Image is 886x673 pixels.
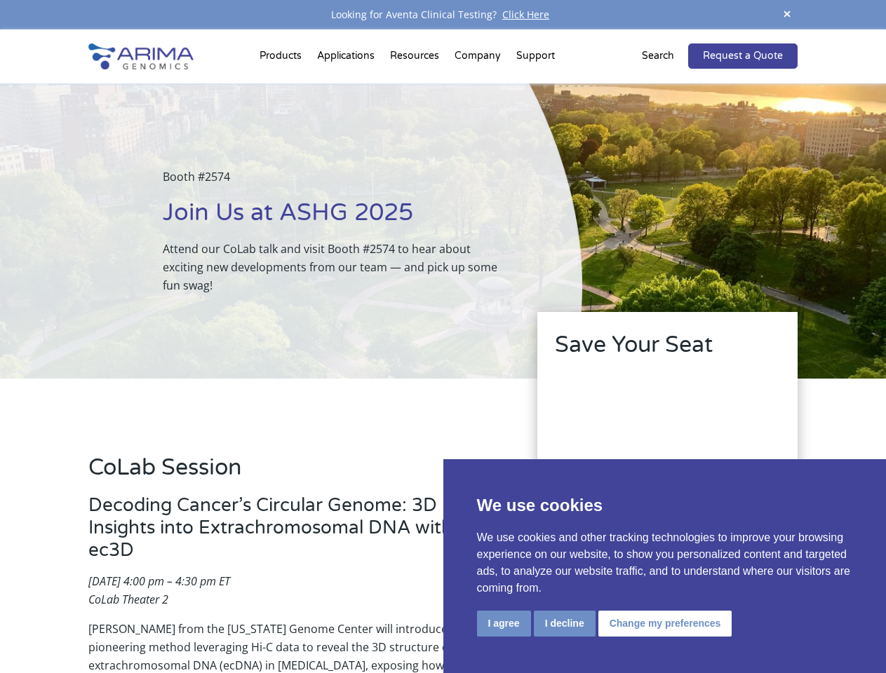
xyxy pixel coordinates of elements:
h2: CoLab Session [88,452,498,494]
em: CoLab Theater 2 [88,592,168,607]
a: Click Here [497,8,555,21]
p: Search [642,47,674,65]
img: Arima-Genomics-logo [88,43,194,69]
h2: Save Your Seat [555,329,780,372]
button: I agree [477,611,531,637]
a: Request a Quote [688,43,798,69]
p: Attend our CoLab talk and visit Booth #2574 to hear about exciting new developments from our team... [163,240,511,294]
p: Booth #2574 [163,168,511,197]
button: Change my preferences [598,611,732,637]
h1: Join Us at ASHG 2025 [163,197,511,240]
div: Looking for Aventa Clinical Testing? [88,6,797,24]
p: We use cookies [477,493,853,518]
p: We use cookies and other tracking technologies to improve your browsing experience on our website... [477,529,853,597]
em: [DATE] 4:00 pm – 4:30 pm ET [88,573,230,589]
button: I decline [534,611,596,637]
h3: Decoding Cancer’s Circular Genome: 3D Insights into Extrachromosomal DNA with ec3D [88,494,498,572]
